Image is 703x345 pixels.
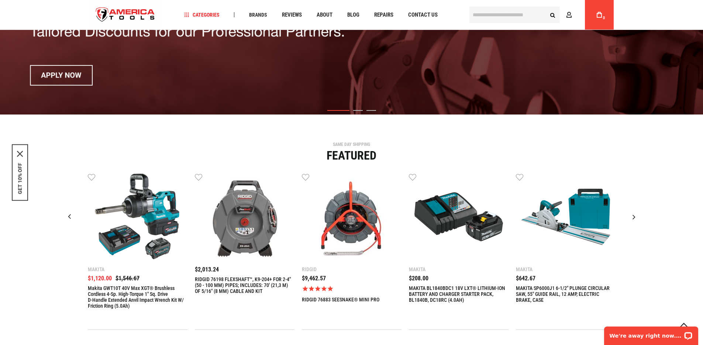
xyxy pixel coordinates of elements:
[93,172,182,261] img: Makita GWT10T 40V max XGT® Brushless Cordless 4‑Sp. High‑Torque 1" Sq. Drive D‑Handle Extended An...
[116,275,139,282] span: $1,546.67
[516,267,616,272] div: Makita
[317,12,332,18] span: About
[603,16,605,20] span: 0
[90,1,161,29] img: America Tools
[184,12,220,17] span: Categories
[625,208,643,226] div: Next slide
[90,1,161,29] a: store logo
[516,172,616,330] div: 5 / 9
[88,172,187,263] a: Makita GWT10T 40V max XGT® Brushless Cordless 4‑Sp. High‑Torque 1" Sq. Drive D‑Handle Extended An...
[302,275,326,282] span: $9,462.57
[60,208,79,226] div: Previous slide
[347,12,359,18] span: Blog
[282,12,302,18] span: Reviews
[181,10,223,20] a: Categories
[414,172,503,261] img: MAKITA BL1840BDC1 18V LXT® LITHIUM-ION BATTERY AND CHARGER STARTER PACK, BL1840B, DC18RC (4.0AH)
[195,276,294,294] a: RIDGID 76198 FLEXSHAFT™, K9-204+ FOR 2-4" (50 - 100 MM) PIPES; INCLUDES: 70' (21,3 M) OF 5/16" (8...
[88,267,187,272] div: Makita
[409,267,509,272] div: Makita
[195,266,219,273] span: $2,013.24
[374,12,393,18] span: Repairs
[344,10,363,20] a: Blog
[88,150,616,161] div: Featured
[408,12,438,18] span: Contact Us
[302,267,402,272] div: Ridgid
[516,285,616,303] a: MAKITA SP6000J1 6-1/2" PLUNGE CIRCULAR SAW, 55" GUIDE RAIL, 12 AMP, ELECTRIC BRAKE, CASE
[307,172,396,261] img: RIDGID 76883 SEESNAKE® MINI PRO
[246,10,270,20] a: Brands
[88,172,187,330] div: 1 / 9
[516,172,616,263] a: MAKITA SP6000J1 6-1/2" PLUNGE CIRCULAR SAW, 55" GUIDE RAIL, 12 AMP, ELECTRIC BRAKE, CASE
[88,285,187,309] a: Makita GWT10T 40V max XGT® Brushless Cordless 4‑Sp. High‑Torque 1" Sq. Drive D‑Handle Extended An...
[409,275,428,282] span: $208.00
[302,172,402,263] a: RIDGID 76883 SEESNAKE® MINI PRO
[302,297,379,303] a: RIDGID 76883 SEESNAKE® MINI PRO
[516,275,535,282] span: $642.67
[313,10,336,20] a: About
[279,10,305,20] a: Reviews
[521,172,610,261] img: MAKITA SP6000J1 6-1/2" PLUNGE CIRCULAR SAW, 55" GUIDE RAIL, 12 AMP, ELECTRIC BRAKE, CASE
[17,163,23,194] button: GET 10% OFF
[249,12,267,17] span: Brands
[17,151,23,157] svg: close icon
[409,285,509,303] a: MAKITA BL1840BDC1 18V LXT® LITHIUM-ION BATTERY AND CHARGER STARTER PACK, BL1840B, DC18RC (4.0AH)
[195,172,294,330] div: 2 / 9
[409,172,509,263] a: MAKITA BL1840BDC1 18V LXT® LITHIUM-ION BATTERY AND CHARGER STARTER PACK, BL1840B, DC18RC (4.0AH)
[371,10,397,20] a: Repairs
[302,172,402,330] div: 3 / 9
[599,322,703,345] iframe: LiveChat chat widget
[17,151,23,157] button: Close
[88,142,616,147] div: SAME DAY SHIPPING
[302,285,402,292] span: Rated 5.0 out of 5 stars 1 reviews
[405,10,441,20] a: Contact Us
[88,275,112,282] span: $1,120.00
[200,172,289,261] img: RIDGID 76198 FLEXSHAFT™, K9-204+ FOR 2-4
[409,172,509,330] div: 4 / 9
[546,8,560,22] button: Search
[195,172,294,263] a: RIDGID 76198 FLEXSHAFT™, K9-204+ FOR 2-4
